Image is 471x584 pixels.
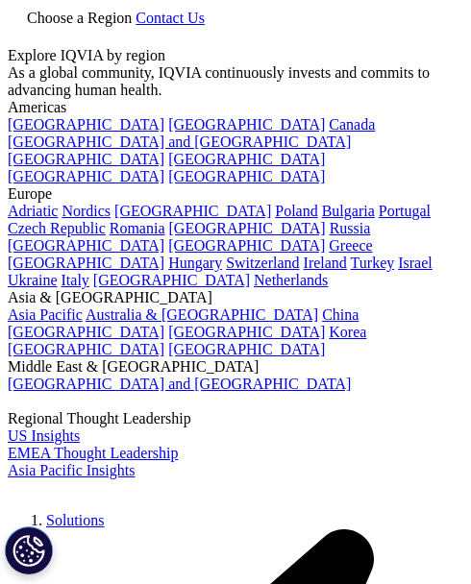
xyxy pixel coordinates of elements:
a: [GEOGRAPHIC_DATA] [8,151,164,167]
a: Romania [110,220,165,236]
a: Asia Pacific Insights [8,462,135,478]
a: Switzerland [226,255,299,271]
a: [GEOGRAPHIC_DATA] [93,272,250,288]
a: US Insights [8,427,80,444]
a: [GEOGRAPHIC_DATA] [168,237,325,254]
a: Nordics [62,203,111,219]
div: Middle East & [GEOGRAPHIC_DATA] [8,358,463,376]
a: Greece [329,237,372,254]
a: [GEOGRAPHIC_DATA] [8,168,164,184]
a: Turkey [351,255,395,271]
a: Israel [398,255,433,271]
span: Choose a Region [27,10,132,26]
a: [GEOGRAPHIC_DATA] [168,151,325,167]
a: Contact Us [136,10,205,26]
a: Portugal [379,203,431,219]
a: [GEOGRAPHIC_DATA] [8,324,164,340]
a: [GEOGRAPHIC_DATA] [8,255,164,271]
a: [GEOGRAPHIC_DATA] and [GEOGRAPHIC_DATA] [8,376,351,392]
a: [GEOGRAPHIC_DATA] [168,341,325,357]
a: Poland [275,203,317,219]
a: [GEOGRAPHIC_DATA] [168,116,325,133]
a: Bulgaria [322,203,375,219]
a: Russia [330,220,371,236]
a: Australia & [GEOGRAPHIC_DATA] [86,306,318,323]
a: [GEOGRAPHIC_DATA] [8,341,164,357]
div: Europe [8,185,463,203]
div: Regional Thought Leadership [8,410,463,427]
a: EMEA Thought Leadership [8,445,178,461]
button: Definições de cookies [5,526,53,574]
a: Solutions [46,512,104,528]
a: Adriatic [8,203,58,219]
a: Korea [329,324,366,340]
div: Explore IQVIA by region [8,47,463,64]
a: Canada [329,116,375,133]
div: Americas [8,99,463,116]
a: Asia Pacific [8,306,83,323]
a: Ireland [304,255,347,271]
a: Czech Republic [8,220,106,236]
div: As a global community, IQVIA continuously invests and commits to advancing human health. [8,64,463,99]
div: Asia & [GEOGRAPHIC_DATA] [8,289,463,306]
a: [GEOGRAPHIC_DATA] [169,220,326,236]
a: [GEOGRAPHIC_DATA] [168,168,325,184]
a: Italy [62,272,89,288]
a: [GEOGRAPHIC_DATA] [168,324,325,340]
a: [GEOGRAPHIC_DATA] [114,203,271,219]
a: [GEOGRAPHIC_DATA] [8,237,164,254]
a: [GEOGRAPHIC_DATA] [8,116,164,133]
a: [GEOGRAPHIC_DATA] and [GEOGRAPHIC_DATA] [8,134,351,150]
a: China [322,306,359,323]
a: Ukraine [8,272,58,288]
a: Netherlands [254,272,328,288]
a: Hungary [168,255,222,271]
